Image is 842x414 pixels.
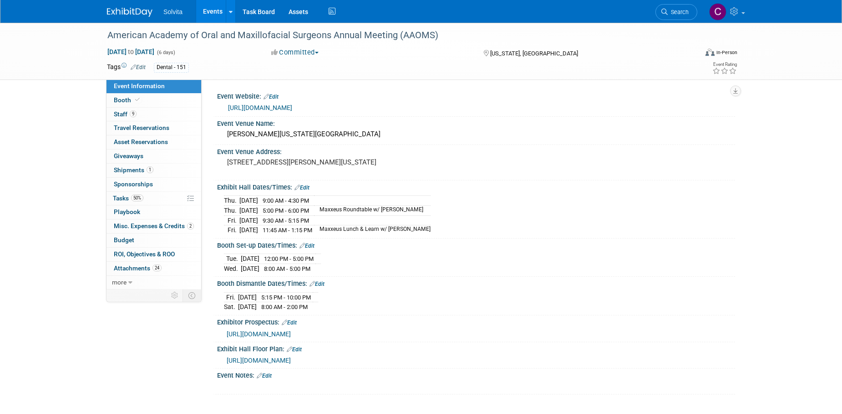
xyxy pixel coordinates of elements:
span: ROI, Objectives & ROO [114,250,175,258]
td: Maxxeus Lunch & Learn w/ [PERSON_NAME] [314,225,431,235]
div: Event Rating [712,62,737,67]
span: Tasks [113,195,143,202]
span: to [127,48,135,55]
td: Fri. [224,292,238,302]
img: Format-Inperson.png [705,49,715,56]
span: 5:15 PM - 10:00 PM [261,294,311,301]
a: Edit [309,281,325,287]
span: Solvita [163,8,183,15]
span: Attachments [114,264,162,272]
span: Staff [114,110,137,118]
span: 1 [147,166,153,173]
span: Misc. Expenses & Credits [114,222,194,229]
td: Tags [107,62,146,73]
a: Edit [264,94,279,100]
a: [URL][DOMAIN_NAME] [228,104,292,111]
div: Booth Set-up Dates/Times: [217,239,735,250]
a: [URL][DOMAIN_NAME] [227,330,291,338]
span: 2 [187,223,194,229]
div: Exhibit Hall Dates/Times: [217,180,735,192]
td: [DATE] [238,302,257,312]
span: (6 days) [156,50,175,55]
span: Search [668,9,689,15]
td: Thu. [224,196,239,206]
td: [DATE] [239,225,258,235]
span: Asset Reservations [114,138,168,145]
span: Travel Reservations [114,124,169,131]
span: 8:00 AM - 5:00 PM [264,265,310,272]
span: 12:00 PM - 5:00 PM [264,255,314,262]
a: Edit [131,64,146,70]
div: Event Notes: [217,369,735,380]
a: Edit [294,185,309,191]
a: Giveaways [107,150,201,163]
a: Search [655,4,697,20]
button: Committed [268,48,322,57]
a: Misc. Expenses & Credits2 [107,219,201,233]
td: Toggle Event Tabs [183,289,202,301]
span: 24 [152,264,162,271]
span: 9:30 AM - 5:15 PM [263,217,309,224]
span: 9 [130,110,137,117]
a: Event Information [107,80,201,93]
td: [DATE] [239,215,258,225]
span: [DATE] [DATE] [107,48,155,56]
a: Attachments24 [107,262,201,275]
a: Booth [107,94,201,107]
div: Dental - 151 [154,63,189,72]
span: 50% [131,195,143,201]
a: Shipments1 [107,164,201,177]
span: 11:45 AM - 1:15 PM [263,227,312,234]
td: Tue. [224,254,241,264]
div: Exhibit Hall Floor Plan: [217,342,735,354]
a: Playbook [107,205,201,219]
span: Playbook [114,208,140,215]
pre: [STREET_ADDRESS][PERSON_NAME][US_STATE] [227,158,423,166]
td: [DATE] [241,264,259,273]
td: [DATE] [239,196,258,206]
a: Edit [287,346,302,353]
a: more [107,276,201,289]
div: Booth Dismantle Dates/Times: [217,277,735,289]
td: Fri. [224,225,239,235]
a: ROI, Objectives & ROO [107,248,201,261]
td: Sat. [224,302,238,312]
a: Sponsorships [107,178,201,191]
td: Wed. [224,264,241,273]
a: Edit [282,319,297,326]
a: Staff9 [107,108,201,121]
a: Edit [299,243,314,249]
span: Event Information [114,82,165,90]
td: [DATE] [241,254,259,264]
span: more [112,279,127,286]
span: 8:00 AM - 2:00 PM [261,304,308,310]
a: Edit [257,373,272,379]
td: [DATE] [238,292,257,302]
span: [US_STATE], [GEOGRAPHIC_DATA] [490,50,578,57]
td: Fri. [224,215,239,225]
a: [URL][DOMAIN_NAME] [227,357,291,364]
a: Asset Reservations [107,135,201,149]
td: Personalize Event Tab Strip [167,289,183,301]
a: Tasks50% [107,192,201,205]
span: 5:00 PM - 6:00 PM [263,207,309,214]
td: Thu. [224,206,239,216]
span: Booth [114,96,142,104]
div: Exhibitor Prospectus: [217,315,735,327]
a: Travel Reservations [107,121,201,135]
img: Cindy Miller [709,3,726,20]
td: Maxxeus Roundtable w/ [PERSON_NAME] [314,206,431,216]
div: Event Website: [217,90,735,101]
div: Event Format [644,47,737,61]
i: Booth reservation complete [135,97,140,102]
div: American Academy of Oral and Maxillofacial Surgeons Annual Meeting (AAOMS) [104,27,684,44]
span: Sponsorships [114,180,153,188]
img: ExhibitDay [107,8,152,17]
a: Budget [107,234,201,247]
span: Giveaways [114,152,143,160]
span: 9:00 AM - 4:30 PM [263,197,309,204]
div: [PERSON_NAME][US_STATE][GEOGRAPHIC_DATA] [224,127,728,141]
span: Shipments [114,166,153,174]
